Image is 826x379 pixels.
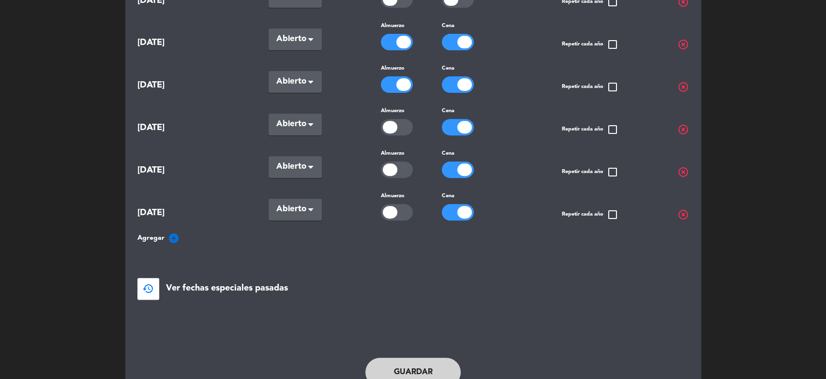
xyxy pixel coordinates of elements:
[142,283,154,294] span: restore
[381,64,405,73] label: Almuerzo
[442,192,454,201] label: Cena
[381,107,405,116] label: Almuerzo
[381,149,405,158] label: Almuerzo
[562,209,618,220] span: Repetir cada año
[276,117,306,131] span: Abierto
[137,78,210,92] span: [DATE]
[137,121,210,135] span: [DATE]
[137,163,210,177] span: [DATE]
[137,278,159,300] button: restore
[137,206,210,220] span: [DATE]
[607,209,618,220] span: check_box_outline_blank
[562,124,618,135] span: Repetir cada año
[442,64,454,73] label: Cena
[442,149,454,158] label: Cena
[607,166,618,178] span: check_box_outline_blank
[276,75,306,88] span: Abierto
[166,281,288,295] span: Ver fechas especiales pasadas
[677,81,689,93] span: highlight_off
[276,203,306,216] span: Abierto
[442,107,454,116] label: Cena
[562,81,618,93] span: Repetir cada año
[276,32,306,46] span: Abierto
[562,166,618,178] span: Repetir cada año
[607,39,618,50] span: check_box_outline_blank
[607,81,618,93] span: check_box_outline_blank
[677,209,689,220] span: highlight_off
[276,160,306,174] span: Abierto
[677,124,689,135] span: highlight_off
[137,233,165,244] span: Agregar
[168,233,180,244] i: add_circle
[442,22,454,30] label: Cena
[562,39,618,50] span: Repetir cada año
[677,166,689,178] span: highlight_off
[677,39,689,50] span: highlight_off
[607,124,618,135] span: check_box_outline_blank
[137,36,210,50] span: [DATE]
[381,22,405,30] label: Almuerzo
[381,192,405,201] label: Almuerzo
